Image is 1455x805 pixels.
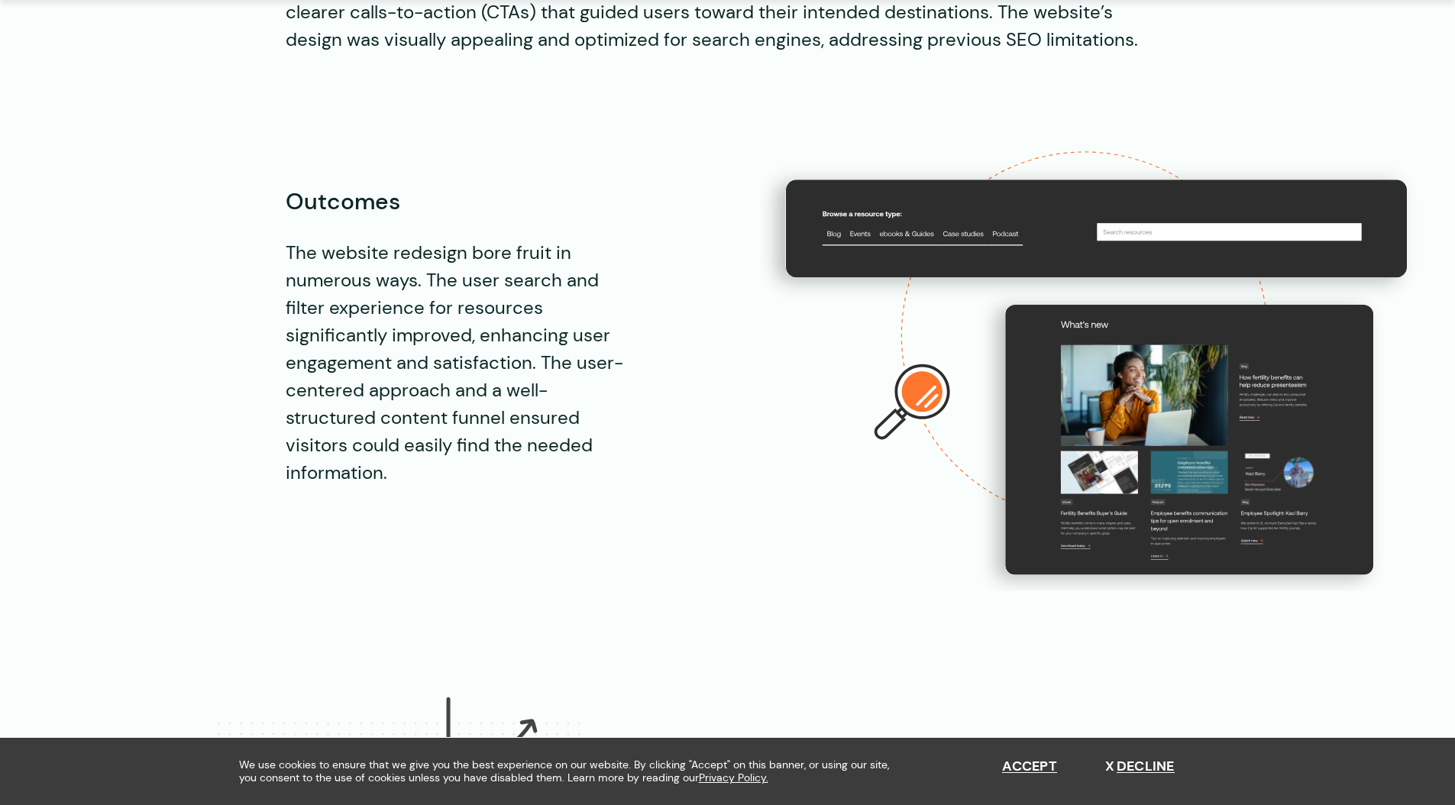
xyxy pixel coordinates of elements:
a: Privacy Policy. [699,771,768,784]
strong: Outcomes [286,186,400,216]
button: Decline [1105,758,1175,775]
button: Accept [1002,758,1057,775]
span: We use cookies to ensure that we give you the best experience on our website. By clicking "Accept... [239,758,904,784]
p: The website redesign bore fruit in numerous ways. The user search and filter experience for resou... [286,239,631,487]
